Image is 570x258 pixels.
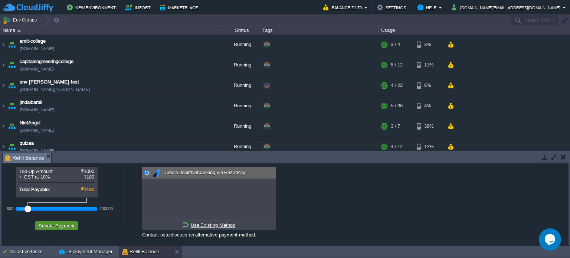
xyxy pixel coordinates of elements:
img: AMDAwAAAACH5BAEAAAAALAAAAAABAAEAAAICRAEAOw== [7,96,17,116]
a: [DOMAIN_NAME] [20,65,54,73]
a: capitalengineeringcollege [20,58,73,65]
img: AMDAwAAAACH5BAEAAAAALAAAAAABAAEAAAICRAEAOw== [7,116,17,136]
a: amit-college [20,37,46,45]
div: 4% [417,96,441,116]
img: AMDAwAAAACH5BAEAAAAALAAAAAABAAEAAAICRAEAOw== [7,35,17,55]
button: Submit Payment [36,222,77,229]
img: AMDAwAAAACH5BAEAAAAALAAAAAABAAEAAAICRAEAOw== [0,116,6,136]
div: 5 / 12 [391,55,403,75]
div: Running [223,75,260,95]
img: AMDAwAAAACH5BAEAAAAALAAAAAABAAEAAAICRAEAOw== [0,137,6,157]
button: Settings [377,3,408,12]
div: Name [1,26,223,35]
div: Status [223,26,260,35]
img: AMDAwAAAACH5BAEAAAAALAAAAAABAAEAAAICRAEAOw== [0,35,6,55]
img: AMDAwAAAACH5BAEAAAAALAAAAAABAAEAAAICRAEAOw== [0,96,6,116]
a: Use Existing Method [181,221,237,230]
button: Help [417,3,439,12]
span: ₹1180 [81,187,94,192]
div: 39% [417,116,441,136]
a: env-[PERSON_NAME]-test [20,78,79,86]
button: Env Groups [3,15,39,25]
div: 3 / 4 [391,35,400,55]
button: New Environment [67,3,118,12]
a: [DOMAIN_NAME][PERSON_NAME] [20,86,90,93]
a: quizea [20,140,34,147]
img: razorpay.png [152,168,161,177]
img: AMDAwAAAACH5BAEAAAAALAAAAAABAAEAAAICRAEAOw== [7,75,17,95]
div: 12% [417,137,441,157]
div: Running [223,96,260,116]
div: 5 / 36 [391,96,403,116]
img: AMDAwAAAACH5BAEAAAAALAAAAAABAAEAAAICRAEAOw== [17,30,21,32]
button: Deployment Manager [59,248,112,255]
div: Running [223,35,260,55]
u: Use Existing Method [191,222,235,228]
span: Refill Balance [5,153,44,163]
button: Refill Balance [122,248,159,255]
div: + GST at 18% [19,174,94,180]
a: jindalbarbil [20,99,42,106]
div: 100000 [99,206,113,211]
a: [DOMAIN_NAME] [20,45,54,52]
div: 11% [417,55,441,75]
div: Running [223,116,260,136]
img: CloudJiffy [3,3,53,12]
iframe: chat widget [539,228,563,251]
div: 500 [7,206,13,211]
div: No active tasks [9,246,56,258]
img: AMDAwAAAACH5BAEAAAAALAAAAAABAAEAAAICRAEAOw== [7,137,17,157]
div: 4 / 12 [391,137,403,157]
a: Contact us [142,232,166,238]
img: AMDAwAAAACH5BAEAAAAALAAAAAABAAEAAAICRAEAOw== [0,75,6,95]
div: Tags [261,26,379,35]
a: NietAngul [20,119,40,127]
div: 3 / 7 [391,116,400,136]
span: Credit/Debit/Netbanking via RazorPay [163,170,245,175]
span: ₹1000 [81,169,94,174]
a: [DOMAIN_NAME] [20,147,54,154]
a: [DOMAIN_NAME] [20,106,54,114]
button: Balance ₹1.70 [323,3,364,12]
div: 3% [417,35,441,55]
button: Marketplace [160,3,200,12]
div: 6% [417,75,441,95]
div: Top-Up Amount [19,169,94,174]
img: AMDAwAAAACH5BAEAAAAALAAAAAABAAEAAAICRAEAOw== [7,55,17,75]
a: [DOMAIN_NAME] [20,127,54,134]
div: Usage [379,26,458,35]
span: ₹180 [83,174,94,180]
img: AMDAwAAAACH5BAEAAAAALAAAAAABAAEAAAICRAEAOw== [0,55,6,75]
button: [DOMAIN_NAME][EMAIL_ADDRESS][DOMAIN_NAME] [452,3,563,12]
div: to discuss an alternative payment method. [142,230,276,238]
div: 4 / 22 [391,75,403,95]
button: Import [125,3,153,12]
div: Total Payable: [19,187,94,192]
div: Running [223,55,260,75]
div: Running [223,137,260,157]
